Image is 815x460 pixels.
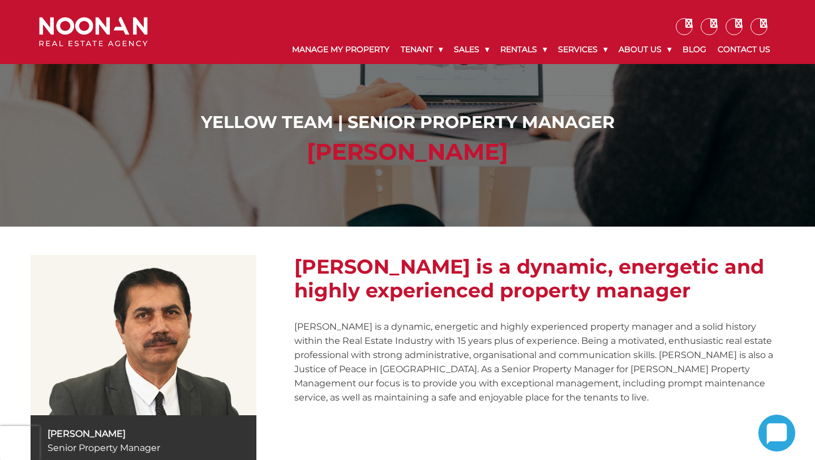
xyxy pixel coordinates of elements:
[39,17,148,47] img: Noonan Real Estate Agency
[31,255,257,415] img: Vidhan Verma
[286,35,395,64] a: Manage My Property
[495,35,552,64] a: Rentals
[294,255,784,303] h2: [PERSON_NAME] is a dynamic, energetic and highly experienced property manager
[448,35,495,64] a: Sales
[677,35,712,64] a: Blog
[42,138,774,165] h2: [PERSON_NAME]
[712,35,776,64] a: Contact Us
[42,112,774,133] h1: Yellow Team | Senior Property Manager
[552,35,613,64] a: Services
[294,320,784,404] p: [PERSON_NAME] is a dynamic, energetic and highly experienced property manager and a solid history...
[395,35,448,64] a: Tenant
[48,427,240,441] p: [PERSON_NAME]
[48,441,240,455] p: Senior Property Manager
[613,35,677,64] a: About Us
